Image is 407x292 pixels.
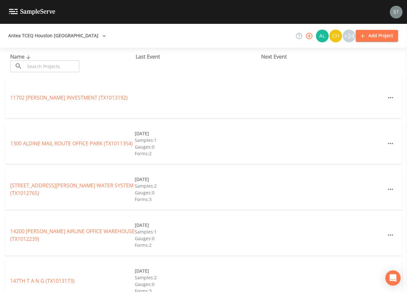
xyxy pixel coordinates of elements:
[9,9,55,15] img: logo
[135,150,259,157] div: Forms: 2
[10,182,133,197] a: [STREET_ADDRESS][PERSON_NAME] WATER SYSTEM (TX1012765)
[135,222,259,228] div: [DATE]
[135,242,259,248] div: Forms: 2
[10,140,133,147] a: 1300 ALDINE MAIL ROUTE OFFICE PARK (TX1011354)
[135,268,259,274] div: [DATE]
[10,94,128,101] a: 11702 [PERSON_NAME] INVESTMENT (TX1013192)
[25,60,79,72] input: Search Projects
[10,277,75,284] a: 147TH T A N G (TX1013173)
[135,189,259,196] div: Gauges: 0
[135,183,259,189] div: Samples: 2
[135,196,259,203] div: Forms: 3
[135,274,259,281] div: Samples: 2
[10,228,135,242] a: 14200 [PERSON_NAME] AIRLINE OFFICE WAREHOUSE (TX1012239)
[343,30,355,42] div: +24
[135,228,259,235] div: Samples: 1
[390,6,403,18] img: cb9926319991c592eb2b4c75d39c237f
[6,30,109,42] button: Antea TCEQ Houston [GEOGRAPHIC_DATA]
[385,270,401,286] div: Open Intercom Messenger
[136,53,261,60] div: Last Event
[135,143,259,150] div: Gauges: 0
[135,137,259,143] div: Samples: 1
[316,30,329,42] img: 30a13df2a12044f58df5f6b7fda61338
[261,53,387,60] div: Next Event
[356,30,398,42] button: Add Project
[135,281,259,288] div: Gauges: 0
[10,53,32,60] span: Name
[135,176,259,183] div: [DATE]
[316,30,329,42] div: Alaina Hahn
[135,235,259,242] div: Gauges: 0
[329,30,342,42] img: c74b8b8b1c7a9d34f67c5e0ca157ed15
[135,130,259,137] div: [DATE]
[329,30,342,42] div: Charles Medina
